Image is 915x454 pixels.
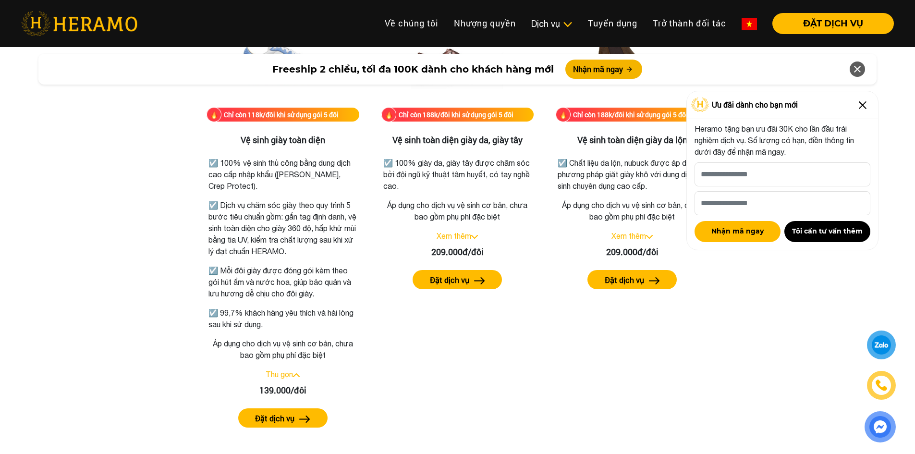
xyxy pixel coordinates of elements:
p: ☑️ 100% giày da, giày tây được chăm sóc bởi đội ngũ kỹ thuật tâm huyết, có tay nghề cao. [383,157,532,192]
p: ☑️ 99,7% khách hàng yêu thích và hài lòng sau khi sử dụng. [208,307,357,330]
a: phone-icon [868,372,894,398]
div: Chỉ còn 188k/đôi khi sử dụng gói 5 đôi [399,110,513,120]
button: Đặt dịch vụ [238,408,328,428]
p: Heramo tặng bạn ưu đãi 30K cho lần đầu trải nghiệm dịch vụ. Số lượng có hạn, điền thông tin dưới ... [695,123,870,158]
img: arrow [474,277,485,284]
div: Chỉ còn 188k/đôi khi sử dụng gói 5 đôi [573,110,688,120]
button: Đặt dịch vụ [413,270,502,289]
p: Áp dụng cho dịch vụ vệ sinh cơ bản, chưa bao gồm phụ phí đặc biệt [556,199,708,222]
p: Áp dụng cho dịch vụ vệ sinh cơ bản, chưa bao gồm phụ phí đặc biệt [207,338,359,361]
div: 209.000đ/đôi [381,245,534,258]
img: fire.png [556,107,571,122]
img: arrow_down.svg [646,235,653,239]
label: Đặt dịch vụ [430,274,469,286]
h3: Vệ sinh toàn diện giày da, giày tây [381,135,534,146]
img: arrow [299,416,310,423]
img: fire.png [381,107,396,122]
div: Chỉ còn 118k/đôi khi sử dụng gói 5 đôi [224,110,339,120]
h3: Vệ sinh giày toàn diện [207,135,359,146]
div: 139.000/đôi [207,384,359,397]
a: Trở thành đối tác [645,13,734,34]
label: Đặt dịch vụ [605,274,644,286]
img: Logo [691,98,709,112]
img: Close [855,98,870,113]
img: arrow [649,277,660,284]
a: Tuyển dụng [580,13,645,34]
img: heramo-logo.png [21,11,137,36]
p: ☑️ Mỗi đôi giày được đóng gói kèm theo gói hút ẩm và nước hoa, giúp bảo quản và lưu hương dễ chịu... [208,265,357,299]
a: Đặt dịch vụ arrow [556,270,708,289]
a: Thu gọn [266,370,293,379]
h3: Vệ sinh toàn diện giày da lộn [556,135,708,146]
div: Dịch vụ [531,17,573,30]
button: Tôi cần tư vấn thêm [784,221,870,242]
img: phone-icon [876,380,887,391]
a: Đặt dịch vụ arrow [207,408,359,428]
p: Áp dụng cho dịch vụ vệ sinh cơ bản, chưa bao gồm phụ phí đặc biệt [381,199,534,222]
button: Đặt dịch vụ [587,270,677,289]
label: Đặt dịch vụ [255,413,294,424]
div: 209.000đ/đôi [556,245,708,258]
a: Nhượng quyền [446,13,524,34]
span: Ưu đãi dành cho bạn mới [712,99,798,110]
img: fire.png [207,107,221,122]
p: ☑️ 100% vệ sinh thủ công bằng dung dịch cao cấp nhập khẩu ([PERSON_NAME], Crep Protect). [208,157,357,192]
button: Nhận mã ngay [695,221,781,242]
button: ĐẶT DỊCH VỤ [772,13,894,34]
a: Xem thêm [437,232,471,240]
button: Nhận mã ngay [565,60,642,79]
p: ☑️ Chất liệu da lộn, nubuck được áp dụng phương pháp giặt giày khô với dung dịch vệ sinh chuyên d... [558,157,707,192]
img: arrow_down.svg [471,235,478,239]
p: ☑️ Dịch vụ chăm sóc giày theo quy trình 5 bước tiêu chuẩn gồm: gắn tag định danh, vệ sinh toàn di... [208,199,357,257]
a: Xem thêm [611,232,646,240]
a: ĐẶT DỊCH VỤ [765,19,894,28]
span: Freeship 2 chiều, tối đa 100K dành cho khách hàng mới [272,62,554,76]
img: vn-flag.png [742,18,757,30]
a: Đặt dịch vụ arrow [381,270,534,289]
img: arrow_up.svg [293,373,300,377]
a: Về chúng tôi [377,13,446,34]
img: subToggleIcon [562,20,573,29]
